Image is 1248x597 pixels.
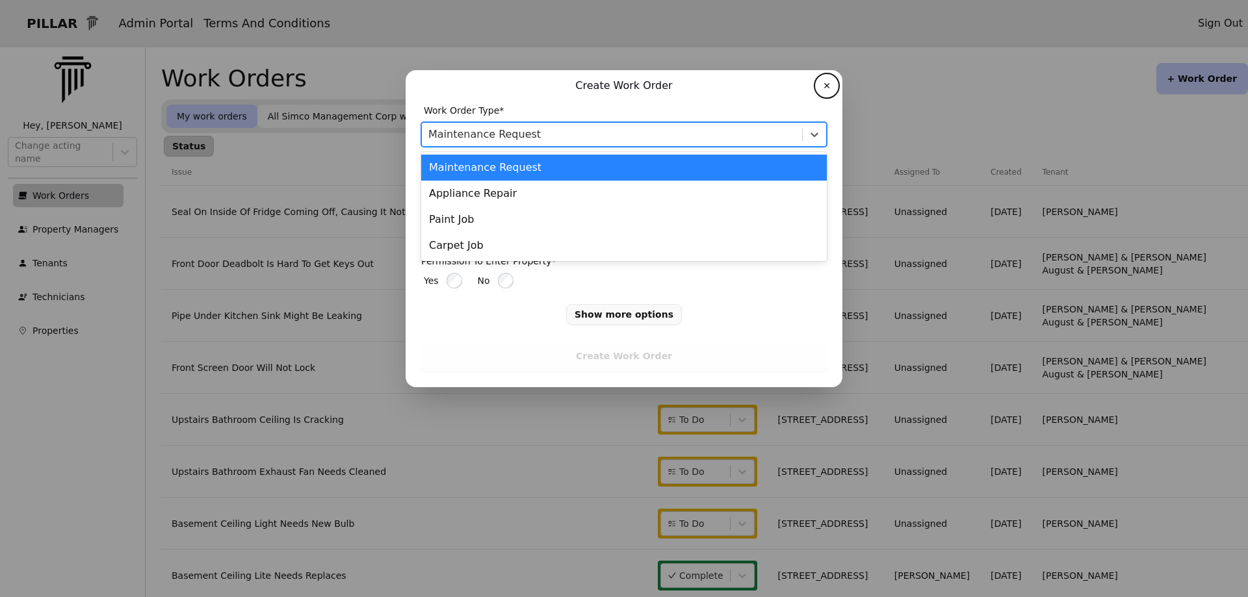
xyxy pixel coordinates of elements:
[424,104,504,117] span: Work Order Type*
[816,75,837,96] button: ✕
[421,155,827,181] div: Maintenance Request
[424,274,439,287] span: Yes
[421,233,827,259] div: Carpet Job
[478,274,490,287] span: No
[421,181,827,207] div: Appliance Repair
[421,255,827,268] p: Permission To Enter Property*
[447,273,462,288] input: Yes
[421,207,827,233] div: Paint Job
[421,78,827,94] p: Create Work Order
[498,273,513,288] input: No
